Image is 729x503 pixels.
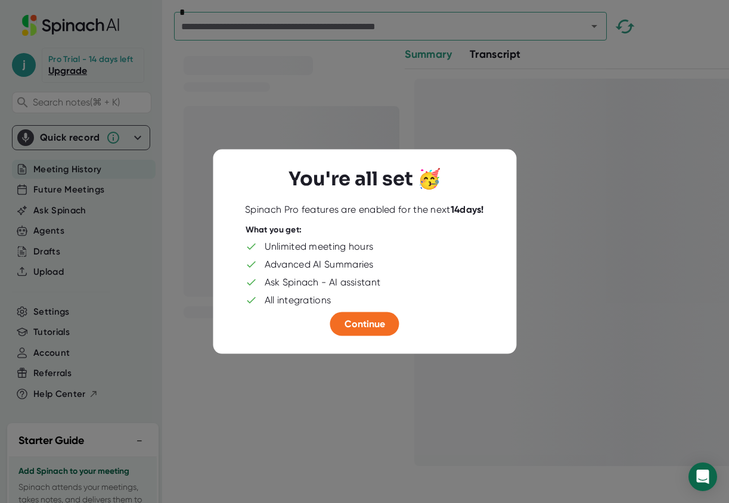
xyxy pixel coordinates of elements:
[289,167,441,190] h3: You're all set 🥳
[245,203,484,215] div: Spinach Pro features are enabled for the next
[330,312,399,336] button: Continue
[688,462,717,491] div: Open Intercom Messenger
[265,241,374,253] div: Unlimited meeting hours
[265,277,381,288] div: Ask Spinach - AI assistant
[265,294,331,306] div: All integrations
[265,259,374,271] div: Advanced AI Summaries
[451,203,484,215] b: 14 days!
[345,318,385,330] span: Continue
[246,224,302,235] div: What you get:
